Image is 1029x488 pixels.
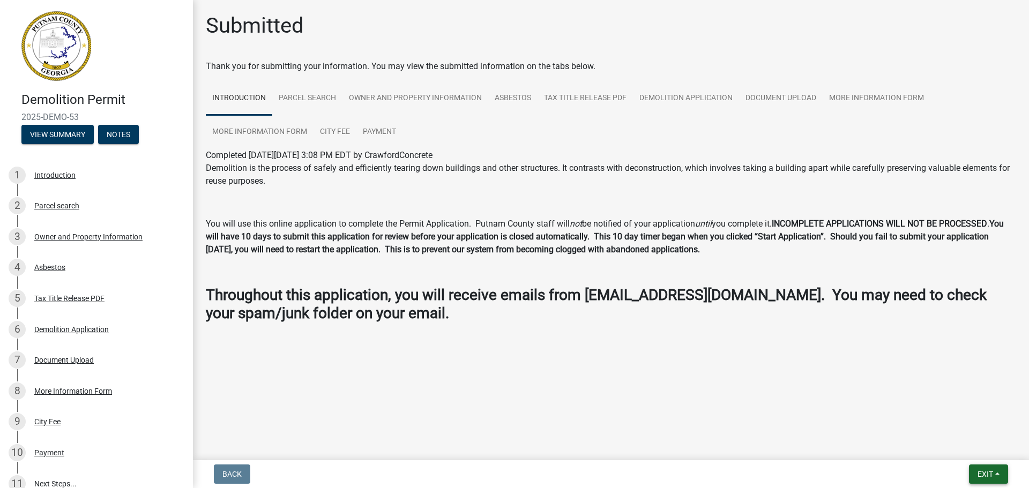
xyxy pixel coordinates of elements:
[538,81,633,116] a: Tax Title Release PDF
[34,418,61,425] div: City Fee
[356,115,402,149] a: Payment
[570,219,582,229] i: not
[314,115,356,149] a: City Fee
[98,131,139,139] wm-modal-confirm: Notes
[21,125,94,144] button: View Summary
[739,81,823,116] a: Document Upload
[34,387,112,395] div: More Information Form
[206,115,314,149] a: More Information Form
[9,444,26,461] div: 10
[34,264,65,271] div: Asbestos
[222,470,242,478] span: Back
[772,219,987,229] strong: INCOMPLETE APPLICATIONS WILL NOT BE PROCESSED
[214,464,250,484] button: Back
[206,81,272,116] a: Introduction
[633,81,739,116] a: Demolition Application
[9,413,26,430] div: 9
[695,219,712,229] i: until
[9,290,26,307] div: 5
[21,11,91,81] img: Putnam County, Georgia
[98,125,139,144] button: Notes
[34,202,79,209] div: Parcel search
[206,217,1016,256] p: You will use this online application to complete the Permit Application. Putnam County staff will...
[34,326,109,333] div: Demolition Application
[9,197,26,214] div: 2
[9,382,26,400] div: 8
[21,131,94,139] wm-modal-confirm: Summary
[206,219,1004,254] strong: You will have 10 days to submit this application for review before your application is closed aut...
[206,60,1016,73] div: Thank you for submitting your information. You may view the submitted information on the tabs below.
[34,171,76,179] div: Introduction
[206,286,987,322] strong: Throughout this application, you will receive emails from [EMAIL_ADDRESS][DOMAIN_NAME]. You may n...
[34,233,143,241] div: Owner and Property Information
[969,464,1008,484] button: Exit
[9,321,26,338] div: 6
[34,449,64,456] div: Payment
[206,13,304,39] h1: Submitted
[823,81,930,116] a: More Information Form
[21,112,171,122] span: 2025-DEMO-53
[34,295,105,302] div: Tax Title Release PDF
[978,470,993,478] span: Exit
[272,81,342,116] a: Parcel search
[342,81,488,116] a: Owner and Property Information
[9,228,26,245] div: 3
[9,167,26,184] div: 1
[9,351,26,369] div: 7
[34,356,94,364] div: Document Upload
[206,162,1016,187] p: Demolition is the process of safely and efficiently tearing down buildings and other structures. ...
[206,150,433,160] span: Completed [DATE][DATE] 3:08 PM EDT by CrawfordConcrete
[488,81,538,116] a: Asbestos
[9,259,26,276] div: 4
[21,92,184,108] h4: Demolition Permit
